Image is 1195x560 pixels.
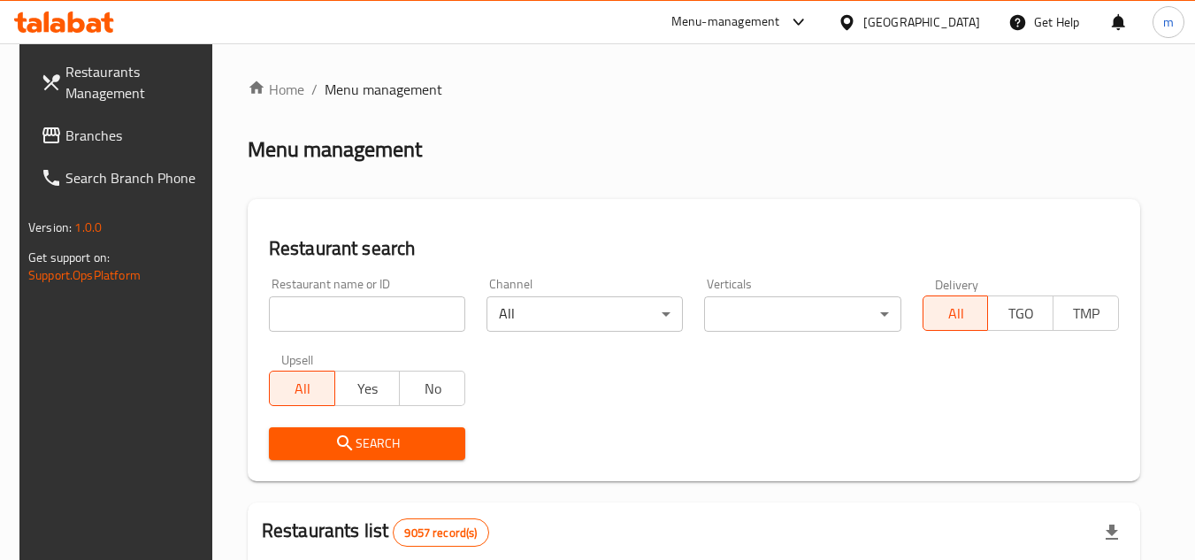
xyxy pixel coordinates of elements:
span: Search [283,433,451,455]
button: TGO [987,295,1053,331]
h2: Menu management [248,135,422,164]
span: Branches [65,125,205,146]
div: [GEOGRAPHIC_DATA] [863,12,980,32]
a: Restaurants Management [27,50,219,114]
span: All [931,301,982,326]
button: TMP [1053,295,1119,331]
label: Delivery [935,278,979,290]
span: All [277,376,328,402]
a: Home [248,79,304,100]
nav: breadcrumb [248,79,1140,100]
span: Menu management [325,79,442,100]
button: All [269,371,335,406]
a: Search Branch Phone [27,157,219,199]
span: 1.0.0 [74,216,102,239]
span: Search Branch Phone [65,167,205,188]
span: Yes [342,376,394,402]
button: All [923,295,989,331]
label: Upsell [281,353,314,365]
span: Version: [28,216,72,239]
div: ​ [704,296,900,332]
div: Export file [1091,511,1133,554]
button: No [399,371,465,406]
div: All [486,296,683,332]
h2: Restaurant search [269,235,1119,262]
div: Menu-management [671,12,780,33]
span: Restaurants Management [65,61,205,104]
div: Total records count [393,518,488,547]
input: Search for restaurant name or ID.. [269,296,465,332]
button: Search [269,427,465,460]
span: Get support on: [28,246,110,269]
span: m [1163,12,1174,32]
li: / [311,79,318,100]
span: No [407,376,458,402]
a: Support.OpsPlatform [28,264,141,287]
span: TMP [1061,301,1112,326]
a: Branches [27,114,219,157]
span: 9057 record(s) [394,525,487,541]
span: TGO [995,301,1046,326]
button: Yes [334,371,401,406]
h2: Restaurants list [262,518,489,547]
